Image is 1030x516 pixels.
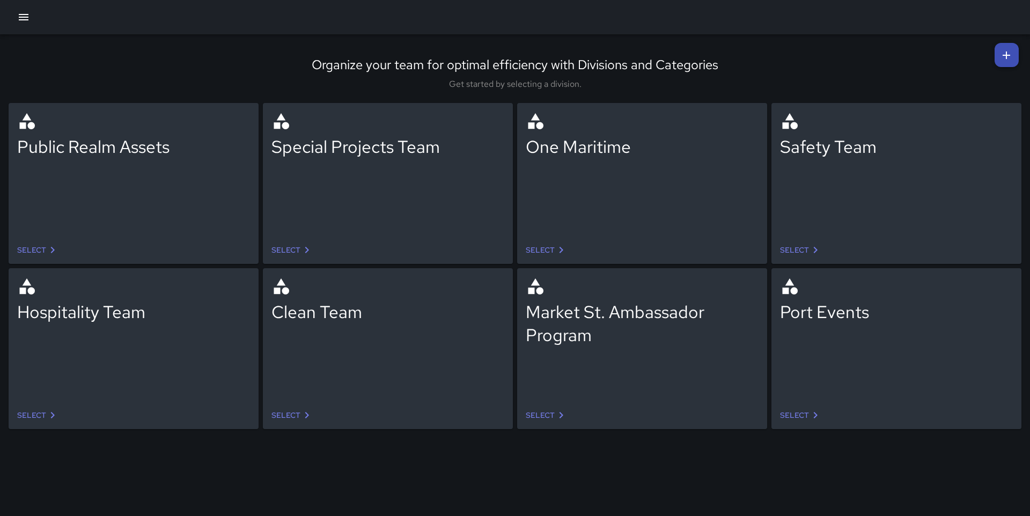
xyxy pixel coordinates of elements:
[776,240,826,260] a: Select
[521,240,572,260] a: Select
[776,406,826,425] a: Select
[13,406,63,425] a: Select
[267,240,318,260] a: Select
[780,135,1013,158] div: Safety Team
[271,135,504,158] div: Special Projects Team
[17,300,250,323] div: Hospitality Team
[17,135,250,158] div: Public Realm Assets
[271,300,504,323] div: Clean Team
[22,56,1008,73] div: Organize your team for optimal efficiency with Divisions and Categories
[780,300,1013,323] div: Port Events
[526,300,759,347] div: Market St. Ambassador Program
[22,78,1008,90] div: Get started by selecting a division.
[526,135,759,158] div: One Maritime
[521,406,572,425] a: Select
[267,406,318,425] a: Select
[13,240,63,260] a: Select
